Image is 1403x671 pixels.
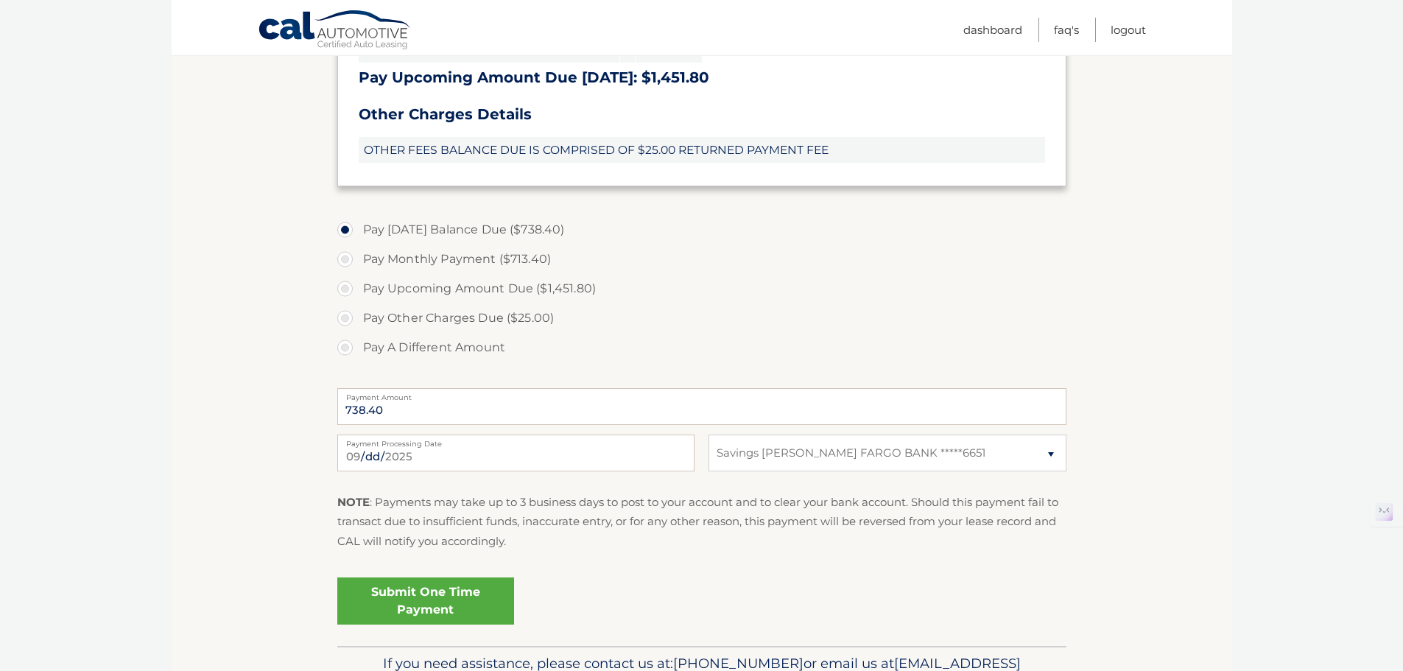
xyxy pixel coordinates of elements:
a: FAQ's [1054,18,1079,42]
label: Pay A Different Amount [337,333,1066,362]
label: Pay [DATE] Balance Due ($738.40) [337,215,1066,245]
input: Payment Date [337,435,695,471]
a: Logout [1111,18,1146,42]
span: OTHER FEES BALANCE DUE IS COMPRISED OF $25.00 RETURNED PAYMENT FEE [359,137,1045,163]
p: : Payments may take up to 3 business days to post to your account and to clear your bank account.... [337,493,1066,551]
h3: Other Charges Details [359,105,1045,124]
input: Payment Amount [337,388,1066,425]
a: Dashboard [963,18,1022,42]
label: Pay Upcoming Amount Due ($1,451.80) [337,274,1066,303]
label: Pay Other Charges Due ($25.00) [337,303,1066,333]
strong: NOTE [337,495,370,509]
h3: Pay Upcoming Amount Due [DATE]: $1,451.80 [359,68,1045,87]
a: Cal Automotive [258,10,412,52]
label: Payment Amount [337,388,1066,400]
label: Pay Monthly Payment ($713.40) [337,245,1066,274]
a: Submit One Time Payment [337,577,514,625]
label: Payment Processing Date [337,435,695,446]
